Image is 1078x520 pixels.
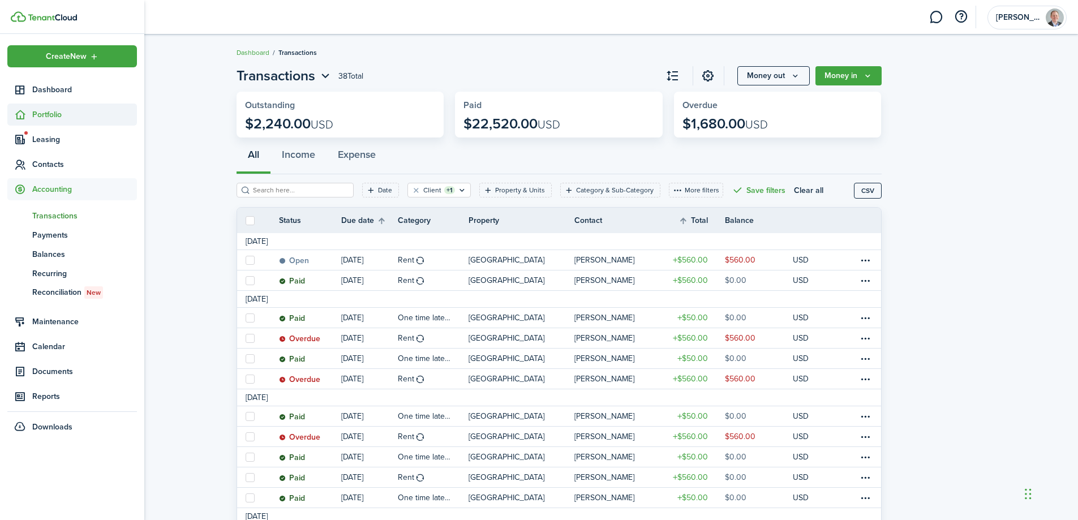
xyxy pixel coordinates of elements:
span: Portfolio [32,109,137,121]
a: Paid [279,349,341,368]
a: Balances [7,244,137,264]
table-profile-info-text: [PERSON_NAME] [574,313,634,323]
a: $560.00 [657,467,725,487]
table-amount-title: $560.00 [673,254,708,266]
p: USD [793,254,809,266]
a: [PERSON_NAME] [574,369,657,389]
a: [PERSON_NAME] [574,488,657,508]
span: Maintenance [32,316,137,328]
a: USD [793,369,824,389]
table-profile-info-text: [PERSON_NAME] [574,334,634,343]
a: USD [793,488,824,508]
a: [GEOGRAPHIC_DATA] [469,328,575,348]
a: $560.00 [657,369,725,389]
p: [GEOGRAPHIC_DATA] [469,451,544,463]
a: $0.00 [725,270,793,290]
button: Expense [327,140,387,174]
p: [DATE] [341,353,363,364]
span: Reconciliation [32,286,137,299]
status: Overdue [279,433,320,442]
p: [GEOGRAPHIC_DATA] [469,332,544,344]
input: Search here... [250,185,350,196]
p: USD [793,274,809,286]
a: [DATE] [341,308,398,328]
a: [GEOGRAPHIC_DATA] [469,270,575,290]
span: USD [745,116,768,133]
table-profile-info-text: [PERSON_NAME] [574,375,634,384]
p: USD [793,332,809,344]
a: Rent [398,369,469,389]
header-page-total: 38 Total [338,70,363,82]
a: Overdue [279,328,341,348]
table-profile-info-text: [PERSON_NAME] [574,412,634,421]
a: [PERSON_NAME] [574,406,657,426]
a: Dashboard [7,79,137,101]
a: Messaging [925,3,947,32]
button: Open resource center [951,7,970,27]
a: One time late fee [398,447,469,467]
table-amount-title: $50.00 [677,353,708,364]
a: Paid [279,270,341,290]
td: [DATE] [237,235,276,247]
button: Open menu [815,66,882,85]
table-amount-title: $560.00 [673,373,708,385]
table-info-title: One time late fee [398,312,452,324]
p: [DATE] [341,254,363,266]
a: USD [793,250,824,270]
table-amount-description: $0.00 [725,451,746,463]
filter-tag-label: Date [378,185,392,195]
p: [GEOGRAPHIC_DATA] [469,274,544,286]
a: Reports [7,385,137,407]
a: [DATE] [341,328,398,348]
status: Overdue [279,375,320,384]
a: [GEOGRAPHIC_DATA] [469,349,575,368]
button: Clear all [794,183,823,197]
span: Balances [32,248,137,260]
a: $50.00 [657,406,725,426]
p: [GEOGRAPHIC_DATA] [469,431,544,442]
table-amount-description: $0.00 [725,410,746,422]
button: Open menu [237,66,333,86]
span: New [87,287,101,298]
span: Chris [996,14,1041,22]
status: Paid [279,474,305,483]
table-profile-info-text: [PERSON_NAME] [574,256,634,265]
td: [DATE] [237,392,276,403]
a: [PERSON_NAME] [574,308,657,328]
p: [GEOGRAPHIC_DATA] [469,471,544,483]
p: [GEOGRAPHIC_DATA] [469,410,544,422]
p: USD [793,471,809,483]
filter-tag-label: Client [423,185,441,195]
span: Calendar [32,341,137,353]
status: Overdue [279,334,320,343]
p: [GEOGRAPHIC_DATA] [469,312,544,324]
a: One time late fee [398,308,469,328]
table-amount-title: $50.00 [677,492,708,504]
p: [GEOGRAPHIC_DATA] [469,492,544,504]
a: USD [793,427,824,446]
a: Paid [279,467,341,487]
span: USD [538,116,560,133]
a: [PERSON_NAME] [574,250,657,270]
a: Paid [279,308,341,328]
p: USD [793,431,809,442]
img: Chris [1046,8,1064,27]
iframe: Chat Widget [1021,466,1078,520]
a: One time late fee [398,349,469,368]
a: $0.00 [725,406,793,426]
a: Rent [398,270,469,290]
span: Create New [46,53,87,61]
table-amount-title: $560.00 [673,471,708,483]
a: [PERSON_NAME] [574,467,657,487]
widget-stats-title: Overdue [682,100,873,110]
p: [DATE] [341,332,363,344]
a: USD [793,308,824,328]
div: Drag [1025,477,1032,511]
a: $560.00 [725,328,793,348]
a: [DATE] [341,250,398,270]
span: Transactions [278,48,317,58]
a: ReconciliationNew [7,283,137,302]
table-amount-description: $560.00 [725,373,755,385]
table-info-title: One time late fee [398,353,452,364]
a: One time late fee [398,488,469,508]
